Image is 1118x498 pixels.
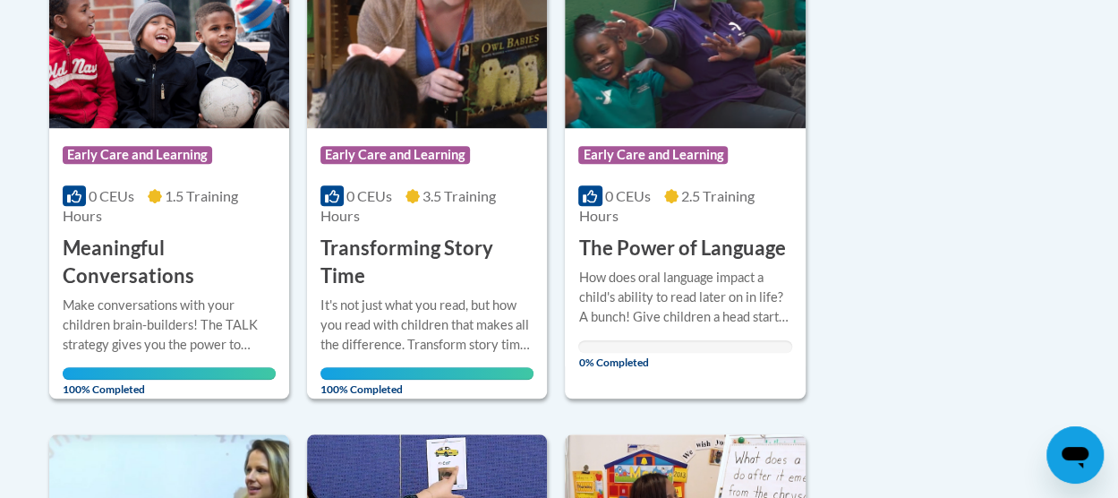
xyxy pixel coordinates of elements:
span: 0 CEUs [605,187,651,204]
iframe: Button to launch messaging window [1046,426,1104,484]
div: Make conversations with your children brain-builders! The TALK strategy gives you the power to en... [63,296,276,355]
span: 100% Completed [320,367,533,396]
div: It's not just what you read, but how you read with children that makes all the difference. Transf... [320,296,533,355]
h3: The Power of Language [578,235,785,262]
div: Your progress [63,367,276,380]
span: 0 CEUs [346,187,392,204]
span: Early Care and Learning [320,146,470,164]
div: Your progress [320,367,533,380]
span: 0 CEUs [89,187,134,204]
h3: Meaningful Conversations [63,235,276,290]
span: Early Care and Learning [63,146,212,164]
span: Early Care and Learning [578,146,728,164]
h3: Transforming Story Time [320,235,533,290]
div: How does oral language impact a child's ability to read later on in life? A bunch! Give children ... [578,268,791,327]
span: 100% Completed [63,367,276,396]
